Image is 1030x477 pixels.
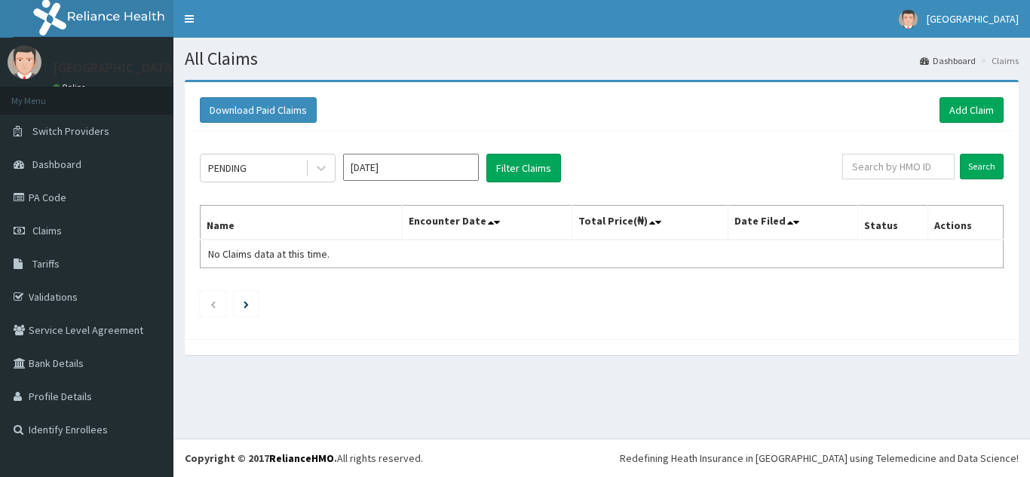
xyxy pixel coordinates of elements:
[208,161,247,176] div: PENDING
[403,206,572,240] th: Encounter Date
[53,82,89,93] a: Online
[32,124,109,138] span: Switch Providers
[960,154,1004,179] input: Search
[53,61,177,75] p: [GEOGRAPHIC_DATA]
[185,451,337,465] strong: Copyright © 2017 .
[173,439,1030,477] footer: All rights reserved.
[858,206,928,240] th: Status
[620,451,1019,466] div: Redefining Heath Insurance in [GEOGRAPHIC_DATA] using Telemedicine and Data Science!
[572,206,728,240] th: Total Price(₦)
[201,206,403,240] th: Name
[244,297,249,310] a: Next page
[728,206,858,240] th: Date Filed
[185,49,1019,69] h1: All Claims
[269,451,334,465] a: RelianceHMO
[32,157,81,171] span: Dashboard
[32,257,60,271] span: Tariffs
[927,12,1019,26] span: [GEOGRAPHIC_DATA]
[32,224,62,237] span: Claims
[899,10,918,29] img: User Image
[210,297,216,310] a: Previous page
[977,54,1019,67] li: Claims
[842,154,955,179] input: Search by HMO ID
[8,45,41,79] img: User Image
[208,247,330,261] span: No Claims data at this time.
[940,97,1004,123] a: Add Claim
[920,54,976,67] a: Dashboard
[343,154,479,181] input: Select Month and Year
[486,154,561,182] button: Filter Claims
[927,206,1003,240] th: Actions
[200,97,317,123] button: Download Paid Claims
